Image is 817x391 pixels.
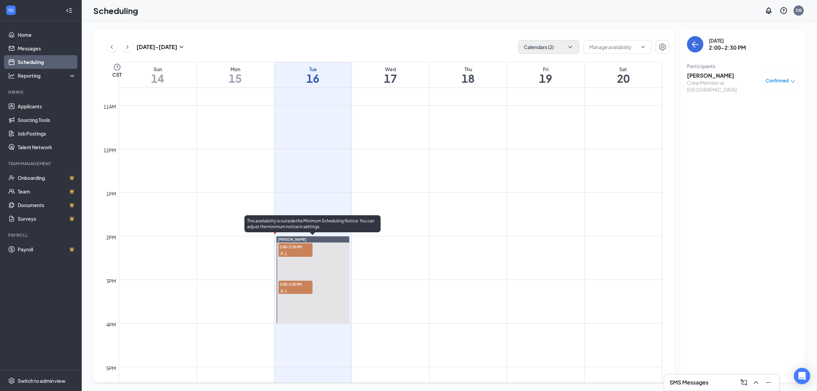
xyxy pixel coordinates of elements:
[658,43,667,51] svg: Settings
[766,77,789,84] span: Confirmed
[18,198,76,212] a: DocumentsCrown
[8,72,15,79] svg: Analysis
[352,62,429,88] a: September 17, 2025
[585,62,662,88] a: September 20, 2025
[177,43,186,51] svg: SmallChevronDown
[274,66,352,73] div: Tue
[796,7,802,13] div: DB
[507,73,584,84] h1: 19
[102,146,117,154] div: 12pm
[765,6,773,15] svg: Notifications
[278,237,306,241] span: [PERSON_NAME]
[105,234,117,241] div: 2pm
[18,113,76,127] a: Sourcing Tools
[687,72,758,79] h3: [PERSON_NAME]
[66,7,73,14] svg: Collapse
[518,40,579,54] button: Calendars (2)ChevronDown
[105,321,117,328] div: 4pm
[197,73,274,84] h1: 15
[113,63,121,71] svg: Clock
[7,7,14,14] svg: WorkstreamLogo
[18,28,76,42] a: Home
[670,379,708,386] h3: SMS Messages
[589,43,638,51] input: Manage availability
[656,40,669,54] button: Settings
[119,73,196,84] h1: 14
[119,62,196,88] a: September 14, 2025
[430,66,507,73] div: Thu
[687,63,799,69] div: Participants
[18,212,76,225] a: SurveysCrown
[640,44,646,50] svg: ChevronDown
[278,281,313,287] span: 3:00-3:30 PM
[124,43,131,51] svg: ChevronRight
[18,42,76,55] a: Messages
[197,62,274,88] a: September 15, 2025
[585,73,662,84] h1: 20
[585,66,662,73] div: Sat
[105,277,117,285] div: 3pm
[122,42,132,52] button: ChevronRight
[18,72,76,79] div: Reporting
[18,243,76,256] a: PayrollCrown
[137,43,177,51] h3: [DATE] - [DATE]
[763,377,774,388] button: Minimize
[352,73,429,84] h1: 17
[8,377,15,384] svg: Settings
[280,289,284,293] svg: User
[107,42,117,52] button: ChevronLeft
[105,364,117,372] div: 5pm
[687,36,703,52] button: back-button
[352,66,429,73] div: Wed
[738,377,749,388] button: ComposeMessage
[507,66,584,73] div: Fri
[794,368,810,384] div: Open Intercom Messenger
[112,71,122,78] span: CST
[507,62,584,88] a: September 19, 2025
[567,44,574,50] svg: ChevronDown
[93,5,138,16] h1: Scheduling
[687,79,758,93] div: Crew Member at [GEOGRAPHIC_DATA]
[691,40,699,48] svg: ArrowLeft
[119,66,196,73] div: Sun
[102,103,117,110] div: 11am
[790,79,795,84] span: down
[709,37,746,44] div: [DATE]
[18,55,76,69] a: Scheduling
[18,185,76,198] a: TeamCrown
[108,43,115,51] svg: ChevronLeft
[18,99,76,113] a: Applicants
[751,377,762,388] button: ChevronUp
[244,215,381,232] div: This availability is outside the Minimum Scheduling Notice. You can adjust the minimum notice in ...
[764,378,772,387] svg: Minimize
[8,232,75,238] div: Payroll
[780,6,788,15] svg: QuestionInfo
[18,171,76,185] a: OnboardingCrown
[430,73,507,84] h1: 18
[709,44,746,51] h3: 2:00-2:30 PM
[8,161,75,167] div: Team Management
[197,66,274,73] div: Mon
[752,378,760,387] svg: ChevronUp
[280,252,284,256] svg: User
[740,378,748,387] svg: ComposeMessage
[18,377,65,384] div: Switch to admin view
[285,251,287,256] span: 1
[430,62,507,88] a: September 18, 2025
[105,190,117,198] div: 1pm
[278,243,313,250] span: 2:00-2:30 PM
[274,73,352,84] h1: 16
[8,89,75,95] div: Hiring
[274,62,352,88] a: September 16, 2025
[18,140,76,154] a: Talent Network
[18,127,76,140] a: Job Postings
[285,289,287,294] span: 1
